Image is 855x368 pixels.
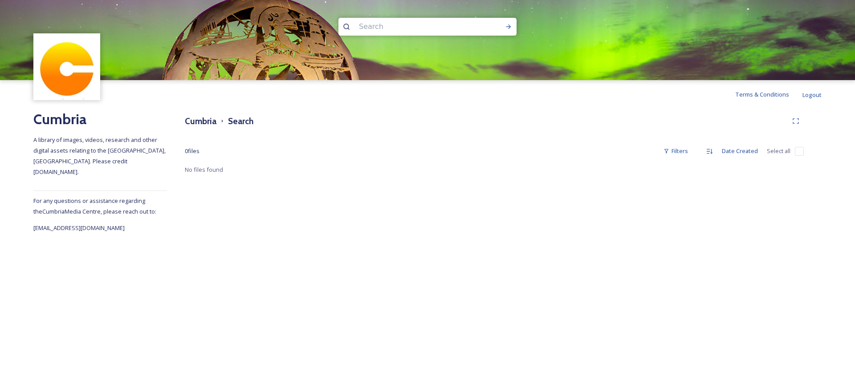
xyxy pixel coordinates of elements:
[33,136,167,176] span: A library of images, videos, research and other digital assets relating to the [GEOGRAPHIC_DATA],...
[185,166,223,174] span: No files found
[802,91,822,99] span: Logout
[735,90,789,98] span: Terms & Conditions
[33,224,125,232] span: [EMAIL_ADDRESS][DOMAIN_NAME]
[659,142,692,160] div: Filters
[33,197,156,215] span: For any questions or assistance regarding the Cumbria Media Centre, please reach out to:
[185,115,216,128] h3: Cumbria
[185,147,199,155] span: 0 file s
[767,147,790,155] span: Select all
[735,89,802,100] a: Terms & Conditions
[35,35,99,99] img: images.jpg
[717,142,762,160] div: Date Created
[354,17,476,36] input: Search
[228,115,253,128] h3: Search
[33,109,167,130] h2: Cumbria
